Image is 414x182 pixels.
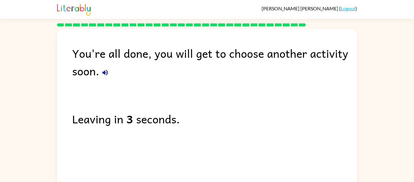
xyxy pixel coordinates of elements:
[126,110,133,128] b: 3
[72,110,357,128] div: Leaving in seconds.
[262,5,357,11] div: ( )
[262,5,339,11] span: [PERSON_NAME] [PERSON_NAME]
[57,2,91,16] img: Literably
[341,5,356,11] a: Logout
[72,44,357,80] div: You're all done, you will get to choose another activity soon.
